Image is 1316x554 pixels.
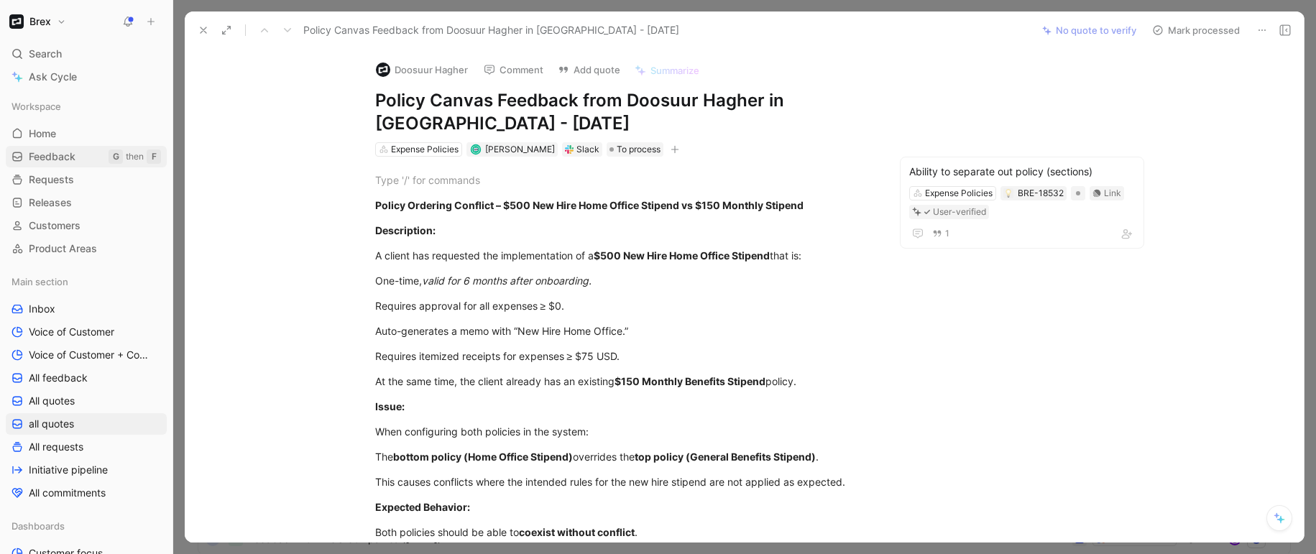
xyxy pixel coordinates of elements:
span: Voice of Customer [29,325,114,339]
div: At the same time, the client already has an existing policy. [375,374,873,389]
a: Voice of Customer [6,321,167,343]
div: Main sectionInboxVoice of CustomerVoice of Customer + Commercial NRR FeedbackAll feedbackAll quot... [6,271,167,504]
strong: Policy Ordering Conflict – $500 New Hire Home Office Stipend vs $150 Monthly Stipend [375,199,804,211]
img: logo [376,63,390,77]
button: No quote to verify [1036,20,1143,40]
div: Search [6,43,167,65]
a: Home [6,123,167,144]
span: [PERSON_NAME] [485,144,555,154]
button: Summarize [628,60,706,80]
h1: Policy Canvas Feedback from Doosuur Hagher in [GEOGRAPHIC_DATA] - [DATE] [375,89,873,135]
a: Customers [6,215,167,236]
span: Requests [29,172,74,187]
button: 💡 [1003,188,1013,198]
a: All commitments [6,482,167,504]
button: Comment [477,60,550,80]
span: All requests [29,440,83,454]
button: logoDoosuur Hagher [369,59,474,80]
a: Product Areas [6,238,167,259]
div: Expense Policies [925,186,993,200]
button: Mark processed [1146,20,1246,40]
em: valid for 6 months after onboarding. [422,274,592,287]
div: Workspace [6,96,167,117]
a: Ask Cycle [6,66,167,88]
div: Main section [6,271,167,292]
button: BrexBrex [6,11,70,32]
span: Feedback [29,149,75,164]
span: Search [29,45,62,63]
span: Ask Cycle [29,68,77,86]
span: Product Areas [29,241,97,256]
div: A client has requested the implementation of a that is: [375,248,873,263]
span: Dashboards [11,519,65,533]
strong: coexist without conflict [519,526,635,538]
span: All quotes [29,394,75,408]
span: Main section [11,274,68,289]
span: Workspace [11,99,61,114]
strong: Expected Behavior: [375,501,470,513]
div: Link [1104,186,1121,200]
a: all quotes [6,413,167,435]
span: Releases [29,195,72,210]
h1: Brex [29,15,51,28]
strong: $500 New Hire Home Office Stipend [594,249,770,262]
span: 1 [945,229,949,238]
a: All quotes [6,390,167,412]
div: Requires itemized receipts for expenses ≥ $75 USD. [375,348,873,364]
a: Releases [6,192,167,213]
span: Initiative pipeline [29,463,108,477]
img: 💡 [1004,189,1013,198]
span: Voice of Customer + Commercial NRR Feedback [29,348,153,362]
div: One-time, [375,273,873,288]
div: F [147,149,161,164]
div: BRE-18532 [1018,186,1064,200]
div: then [126,149,144,164]
div: Auto-generates a memo with “New Hire Home Office.” [375,323,873,338]
span: Home [29,126,56,141]
span: Policy Canvas Feedback from Doosuur Hagher in [GEOGRAPHIC_DATA] - [DATE] [303,22,679,39]
div: Dashboards [6,515,167,537]
div: G [109,149,123,164]
strong: Issue: [375,400,405,412]
div: Requires approval for all expenses ≥ $0. [375,298,873,313]
span: Summarize [650,64,699,77]
div: Expense Policies [391,142,459,157]
div: When configuring both policies in the system: [375,424,873,439]
div: Ability to separate out policy (sections) [909,163,1135,180]
a: Inbox [6,298,167,320]
div: Both policies should be able to . [375,525,873,540]
strong: $150 Monthly Benefits Stipend [615,375,765,387]
button: 1 [929,226,952,241]
a: All feedback [6,367,167,389]
span: all quotes [29,417,74,431]
strong: top policy (General Benefits Stipend) [635,451,816,463]
span: Inbox [29,302,55,316]
span: Customers [29,218,80,233]
div: User-verified [933,205,986,219]
a: FeedbackGthenF [6,146,167,167]
strong: bottom policy (Home Office Stipend) [393,451,573,463]
div: The overrides the . [375,449,873,464]
a: All requests [6,436,167,458]
span: All commitments [29,486,106,500]
strong: Description: [375,224,436,236]
div: Slack [576,142,599,157]
img: avatar [472,145,480,153]
a: Requests [6,169,167,190]
span: All feedback [29,371,88,385]
span: To process [617,142,661,157]
div: This causes conflicts where the intended rules for the new hire stipend are not applied as expected. [375,474,873,489]
button: Add quote [551,60,627,80]
a: Initiative pipeline [6,459,167,481]
img: Brex [9,14,24,29]
a: Voice of Customer + Commercial NRR Feedback [6,344,167,366]
div: To process [607,142,663,157]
